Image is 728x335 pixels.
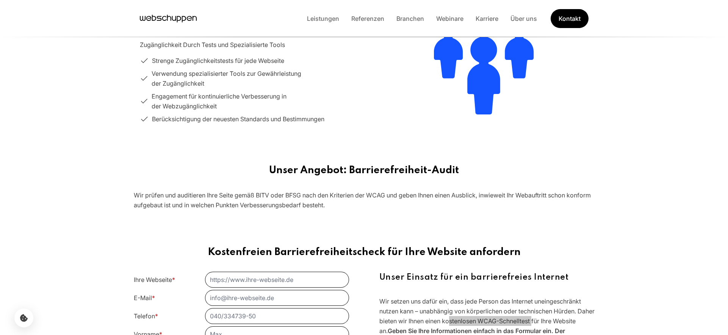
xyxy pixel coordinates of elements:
[430,15,470,22] a: Webinare
[152,56,284,66] span: Strenge Zugänglichkeitstests für jede Webseite
[390,15,430,22] a: Branchen
[205,272,349,287] input: https://www.ihre-webseite.de
[140,13,197,24] a: Hauptseite besuchen
[134,190,595,210] div: Wir prüfen und auditieren Ihre Seite gemäß BITV oder BFSG nach den Kriterien der WCAG und geben I...
[134,312,158,320] label: Telefon
[550,8,589,29] a: Get Started
[379,272,595,283] h3: Unser Einsatz für ein barrierefreies Internet
[301,15,345,22] a: Leistungen
[205,290,349,305] input: info@ihre-webseite.de
[134,276,175,283] label: Ihre Webseite
[205,308,349,324] input: 040/334739-50
[140,40,349,50] p: Zugänglichkeit Durch Tests und Spezialisierte Tools
[470,15,504,22] a: Karriere
[134,294,155,302] label: E-Mail
[134,246,595,258] h2: Kostenfreien Barrierefreiheitscheck für Ihre Website anfordern
[152,114,324,124] span: Berücksichtigung der neuesten Standards und Bestimmungen
[345,15,390,22] a: Referenzen
[152,69,349,88] span: Verwendung spezialisierter Tools zur Gewährleistung der Zugänglichkeit
[152,91,349,111] span: Engagement für kontinuierliche Verbesserung in der Webzugänglichkeit
[134,164,595,177] h2: Unser Angebot: Barrierefreiheit-Audit
[14,308,33,327] button: Cookie-Einstellungen öffnen
[504,15,543,22] a: Über uns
